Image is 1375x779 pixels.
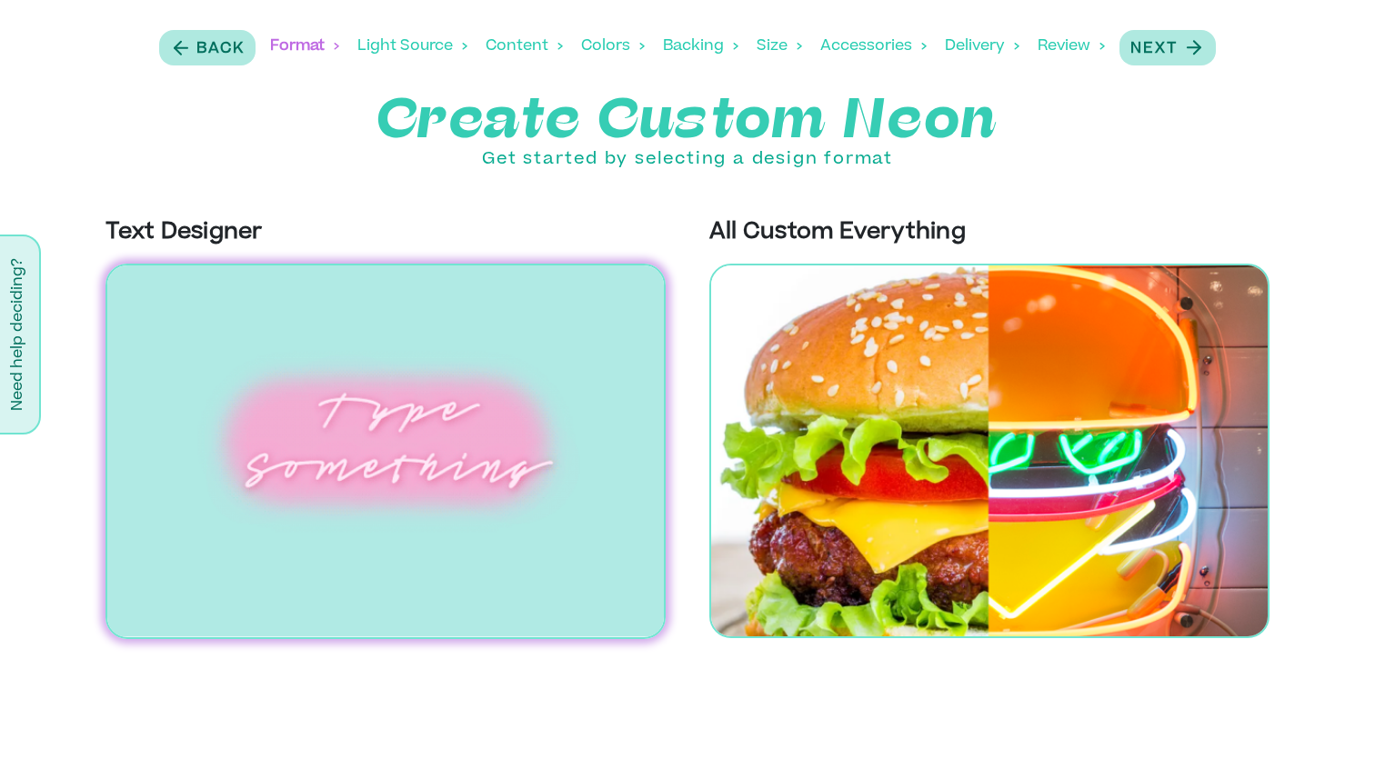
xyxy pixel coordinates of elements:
[105,264,666,639] img: Text Designer
[1119,30,1216,65] button: Next
[820,18,927,75] div: Accessories
[709,216,1270,249] p: All Custom Everything
[945,18,1019,75] div: Delivery
[196,38,245,60] p: Back
[357,18,467,75] div: Light Source
[709,264,1270,638] img: All Custom Everything
[1130,38,1178,60] p: Next
[105,216,666,249] p: Text Designer
[757,18,802,75] div: Size
[1038,18,1105,75] div: Review
[581,18,645,75] div: Colors
[159,30,256,65] button: Back
[486,18,563,75] div: Content
[663,18,738,75] div: Backing
[270,18,339,75] div: Format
